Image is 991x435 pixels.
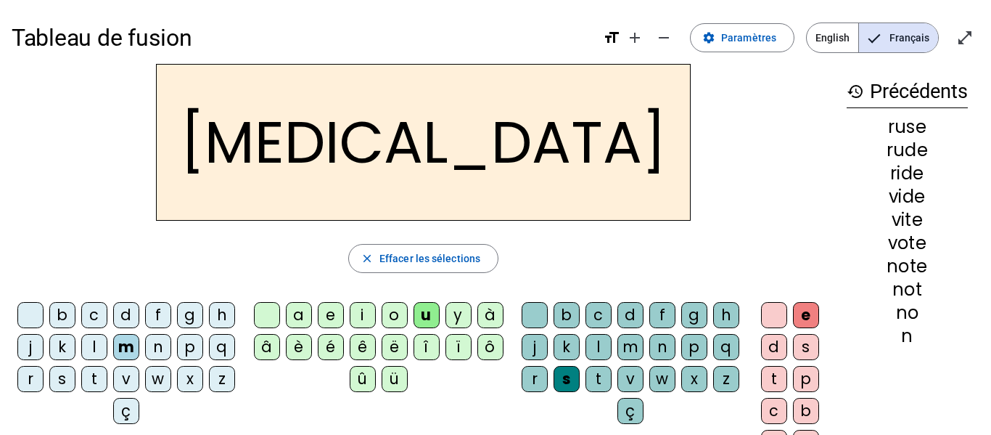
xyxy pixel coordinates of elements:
div: b [554,302,580,328]
div: p [793,366,819,392]
div: h [209,302,235,328]
div: x [177,366,203,392]
h1: Tableau de fusion [12,15,591,61]
div: ç [617,398,643,424]
div: n [145,334,171,360]
div: è [286,334,312,360]
div: e [793,302,819,328]
div: û [350,366,376,392]
div: ç [113,398,139,424]
div: y [445,302,472,328]
button: Entrer en plein écran [950,23,979,52]
span: Effacer les sélections [379,250,480,267]
div: ü [382,366,408,392]
div: e [318,302,344,328]
div: t [761,366,787,392]
div: vite [847,211,968,229]
div: z [713,366,739,392]
div: m [617,334,643,360]
div: vote [847,235,968,252]
div: ride [847,165,968,182]
mat-icon: add [626,29,643,46]
span: Paramètres [721,29,776,46]
div: k [554,334,580,360]
div: z [209,366,235,392]
mat-icon: format_size [603,29,620,46]
div: vide [847,188,968,206]
div: q [209,334,235,360]
div: r [522,366,548,392]
div: s [49,366,75,392]
span: English [807,23,858,52]
div: ë [382,334,408,360]
div: ô [477,334,503,360]
div: t [585,366,612,392]
div: â [254,334,280,360]
span: Français [859,23,938,52]
button: Augmenter la taille de la police [620,23,649,52]
div: î [414,334,440,360]
h2: [MEDICAL_DATA] [156,64,691,221]
h3: Précédents [847,76,968,108]
div: c [761,398,787,424]
div: ï [445,334,472,360]
div: b [49,302,75,328]
div: ê [350,334,376,360]
div: d [761,334,787,360]
div: u [414,302,440,328]
div: g [177,302,203,328]
div: à [477,302,503,328]
div: f [145,302,171,328]
div: r [17,366,44,392]
mat-icon: close [361,252,374,265]
div: b [793,398,819,424]
div: q [713,334,739,360]
div: l [585,334,612,360]
button: Diminuer la taille de la police [649,23,678,52]
div: m [113,334,139,360]
div: p [177,334,203,360]
div: note [847,258,968,275]
div: v [617,366,643,392]
div: k [49,334,75,360]
div: x [681,366,707,392]
div: ruse [847,118,968,136]
div: g [681,302,707,328]
div: c [81,302,107,328]
div: j [522,334,548,360]
div: f [649,302,675,328]
div: i [350,302,376,328]
mat-button-toggle-group: Language selection [806,23,939,53]
mat-icon: settings [702,31,715,44]
div: o [382,302,408,328]
div: w [145,366,171,392]
div: s [554,366,580,392]
div: c [585,302,612,328]
div: é [318,334,344,360]
div: j [17,334,44,360]
mat-icon: remove [655,29,673,46]
div: p [681,334,707,360]
div: w [649,366,675,392]
div: a [286,302,312,328]
mat-icon: open_in_full [956,29,974,46]
div: n [649,334,675,360]
div: d [113,302,139,328]
div: l [81,334,107,360]
mat-icon: history [847,83,864,100]
button: Paramètres [690,23,794,52]
div: no [847,304,968,322]
div: d [617,302,643,328]
div: s [793,334,819,360]
div: t [81,366,107,392]
div: h [713,302,739,328]
div: rude [847,142,968,159]
div: n [847,328,968,345]
button: Effacer les sélections [348,244,498,273]
div: not [847,281,968,298]
div: v [113,366,139,392]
